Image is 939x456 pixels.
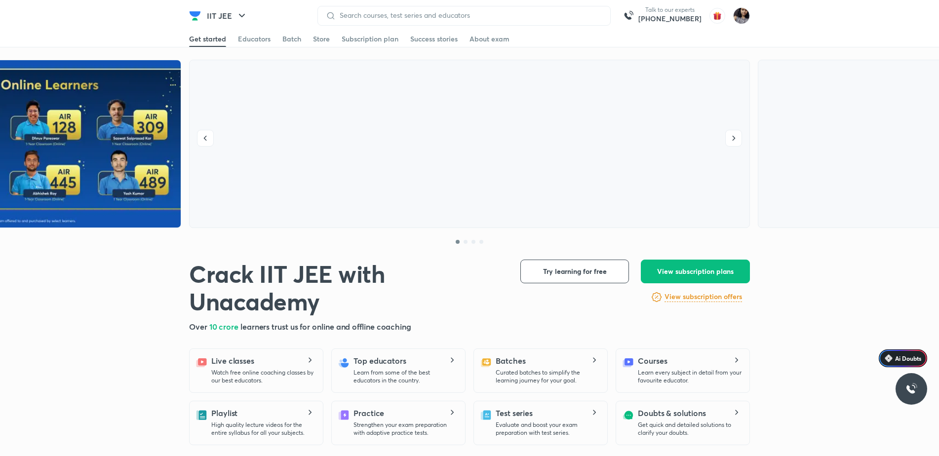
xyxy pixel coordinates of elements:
[638,421,742,437] p: Get quick and detailed solutions to clarify your doubts.
[410,31,458,47] a: Success stories
[543,266,607,276] span: Try learning for free
[353,355,406,367] h5: Top educators
[189,31,226,47] a: Get started
[353,407,384,419] h5: Practice
[353,421,457,437] p: Strengthen your exam preparation with adaptive practice tests.
[313,34,330,44] div: Store
[240,321,411,332] span: learners trust us for online and offline coaching
[282,31,301,47] a: Batch
[895,354,921,362] span: Ai Doubts
[885,354,893,362] img: Icon
[189,260,505,315] h1: Crack IIT JEE with Unacademy
[353,369,457,384] p: Learn from some of the best educators in the country.
[638,6,702,14] p: Talk to our experts
[189,10,201,22] img: Company Logo
[469,31,509,47] a: About exam
[496,421,599,437] p: Evaluate and boost your exam preparation with test series.
[665,291,742,303] a: View subscription offers
[619,6,638,26] img: call-us
[211,369,315,384] p: Watch free online coaching classes by our best educators.
[520,260,629,283] button: Try learning for free
[189,321,209,332] span: Over
[638,355,667,367] h5: Courses
[638,407,706,419] h5: Doubts & solutions
[665,292,742,302] h6: View subscription offers
[201,6,254,26] button: IIT JEE
[238,34,271,44] div: Educators
[211,421,315,437] p: High quality lecture videos for the entire syllabus for all your subjects.
[657,266,734,276] span: View subscription plans
[238,31,271,47] a: Educators
[313,31,330,47] a: Store
[641,260,750,283] button: View subscription plans
[496,355,525,367] h5: Batches
[342,34,398,44] div: Subscription plan
[336,11,602,19] input: Search courses, test series and educators
[496,369,599,384] p: Curated batches to simplify the learning journey for your goal.
[211,407,237,419] h5: Playlist
[410,34,458,44] div: Success stories
[189,34,226,44] div: Get started
[342,31,398,47] a: Subscription plan
[209,321,240,332] span: 10 crore
[733,7,750,24] img: Rakhi Sharma
[709,8,725,24] img: avatar
[638,14,702,24] a: [PHONE_NUMBER]
[905,383,917,395] img: ttu
[211,355,254,367] h5: Live classes
[282,34,301,44] div: Batch
[879,349,927,367] a: Ai Doubts
[638,369,742,384] p: Learn every subject in detail from your favourite educator.
[496,407,533,419] h5: Test series
[469,34,509,44] div: About exam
